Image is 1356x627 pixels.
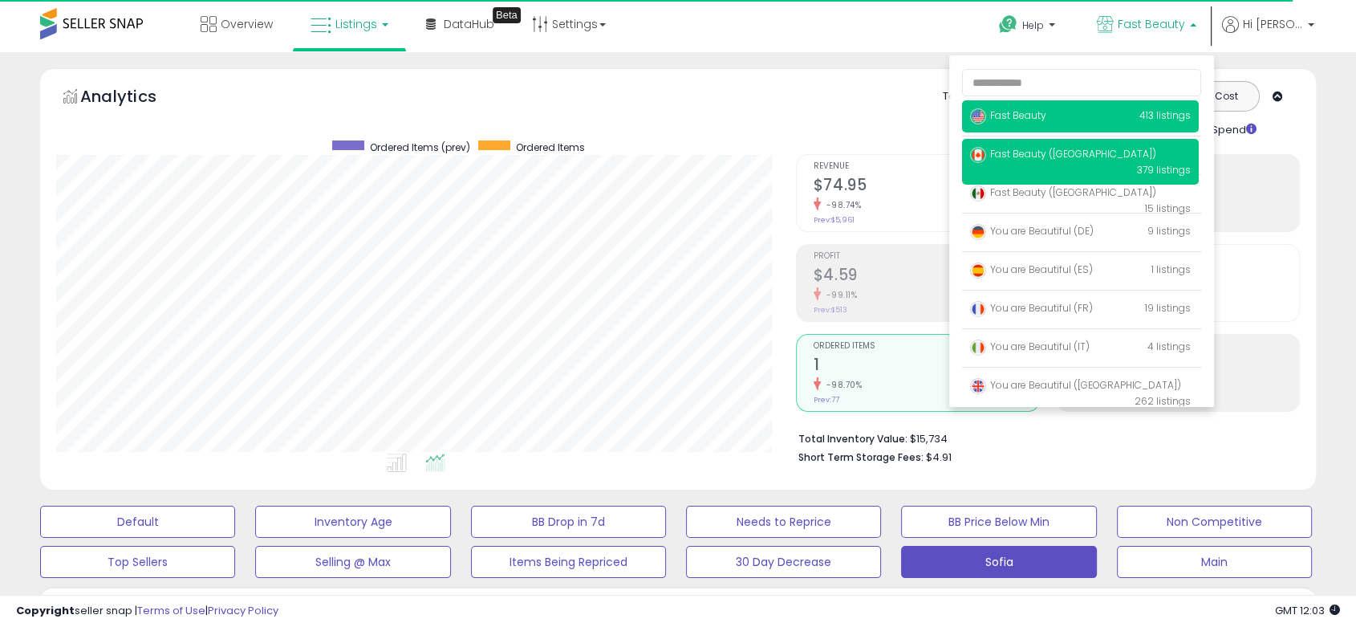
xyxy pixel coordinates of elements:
button: BB Price Below Min [901,506,1096,538]
a: Terms of Use [137,603,205,618]
small: -99.11% [821,289,858,301]
span: 9 listings [1147,224,1191,238]
span: Ordered Items [516,140,585,154]
i: Get Help [998,14,1018,35]
b: Total Inventory Value: [798,432,907,446]
button: Selling @ Max [255,546,450,578]
span: Revenue [814,162,1039,171]
span: 379 listings [1137,163,1191,177]
span: Fast Beauty ([GEOGRAPHIC_DATA]) [970,185,1156,199]
img: italy.png [970,340,986,356]
span: Profit [814,252,1039,261]
span: Hi [PERSON_NAME] [1243,16,1303,32]
button: 30 Day Decrease [686,546,881,578]
img: germany.png [970,224,986,240]
img: mexico.png [970,185,986,202]
img: usa.png [970,108,986,124]
img: france.png [970,301,986,317]
span: You are Beautiful (ES) [970,263,1093,276]
h2: $4.59 [814,266,1039,287]
strong: Copyright [16,603,75,618]
button: Main [1117,546,1312,578]
span: Ordered Items (prev) [370,140,470,154]
div: seller snap | | [16,604,278,619]
div: Totals For [943,89,1005,104]
a: Hi [PERSON_NAME] [1222,16,1314,52]
span: 19 listings [1145,301,1191,315]
span: Fast Beauty ([GEOGRAPHIC_DATA]) [970,147,1156,161]
img: uk.png [970,378,986,394]
small: -98.74% [821,199,862,211]
button: Non Competitive [1117,506,1312,538]
h2: $74.95 [814,176,1039,197]
span: Ordered Items [814,342,1039,351]
h2: 1 [814,356,1039,377]
button: BB Drop in 7d [471,506,666,538]
a: Privacy Policy [208,603,278,618]
span: 4 listings [1147,340,1191,353]
button: Default [40,506,235,538]
span: 2025-09-8 12:03 GMT [1275,603,1340,618]
button: Top Sellers [40,546,235,578]
img: spain.png [970,263,986,279]
span: You are Beautiful (DE) [970,224,1094,238]
span: 1 listings [1151,263,1191,276]
div: Tooltip anchor [493,7,521,23]
h5: Analytics [80,85,188,112]
span: You are Beautiful (IT) [970,340,1090,353]
span: Listings [335,16,377,32]
span: Fast Beauty [1118,16,1185,32]
span: Help [1022,18,1044,32]
button: Items Being Repriced [471,546,666,578]
button: Inventory Age [255,506,450,538]
small: Prev: $5,961 [814,215,855,225]
img: canada.png [970,147,986,163]
span: Fast Beauty [970,108,1046,122]
small: Prev: 77 [814,395,839,405]
span: 262 listings [1135,394,1191,408]
li: $15,734 [798,428,1288,447]
span: 413 listings [1139,108,1191,122]
span: DataHub [444,16,494,32]
b: Short Term Storage Fees: [798,450,924,464]
small: Prev: $513 [814,305,847,315]
span: 15 listings [1145,202,1191,215]
button: Needs to Reprice [686,506,881,538]
span: You are Beautiful ([GEOGRAPHIC_DATA]) [970,378,1181,392]
button: Sofia [901,546,1096,578]
span: $4.91 [926,450,952,465]
span: You are Beautiful (FR) [970,301,1093,315]
span: Overview [221,16,273,32]
a: Help [986,2,1071,52]
small: -98.70% [821,379,863,391]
